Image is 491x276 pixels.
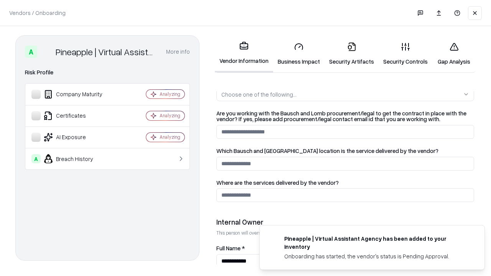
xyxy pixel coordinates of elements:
[166,45,190,59] button: More info
[160,91,180,97] div: Analyzing
[273,36,325,72] a: Business Impact
[56,46,157,58] div: Pineapple | Virtual Assistant Agency
[269,235,278,244] img: trypineapple.com
[31,90,123,99] div: Company Maturity
[221,90,297,99] div: Choose one of the following...
[216,230,474,236] p: This person will oversee the vendor relationship and coordinate any required assessments or appro...
[31,154,41,163] div: A
[432,36,476,72] a: Gap Analysis
[40,46,53,58] img: Pineapple | Virtual Assistant Agency
[216,148,474,154] label: Which Bausch and [GEOGRAPHIC_DATA] location is the service delivered by the vendor?
[284,235,466,251] div: Pineapple | Virtual Assistant Agency has been added to your inventory
[31,154,123,163] div: Breach History
[25,46,37,58] div: A
[216,245,474,251] label: Full Name *
[379,36,432,72] a: Security Controls
[160,112,180,119] div: Analyzing
[31,133,123,142] div: AI Exposure
[31,111,123,120] div: Certificates
[9,9,66,17] p: Vendors / Onboarding
[216,110,474,122] label: Are you working with the Bausch and Lomb procurement/legal to get the contract in place with the ...
[160,134,180,140] div: Analyzing
[325,36,379,72] a: Security Artifacts
[25,68,190,77] div: Risk Profile
[284,252,466,260] div: Onboarding has started, the vendor's status is Pending Approval.
[216,217,474,227] div: Internal Owner
[216,180,474,186] label: Where are the services delivered by the vendor?
[216,87,474,101] button: Choose one of the following...
[215,35,273,72] a: Vendor Information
